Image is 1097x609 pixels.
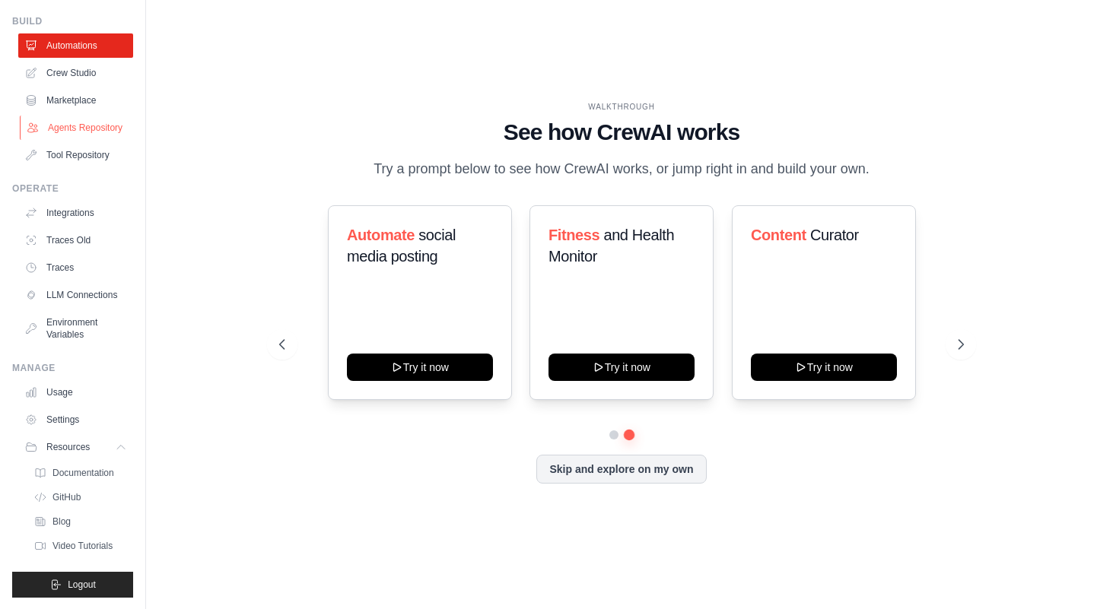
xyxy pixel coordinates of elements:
[12,572,133,598] button: Logout
[18,283,133,307] a: LLM Connections
[279,101,965,113] div: WALKTHROUGH
[18,310,133,347] a: Environment Variables
[18,380,133,404] a: Usage
[536,455,706,484] button: Skip and explore on my own
[751,227,806,243] span: Content
[46,441,90,453] span: Resources
[347,227,415,243] span: Automate
[18,228,133,252] a: Traces Old
[27,535,133,557] a: Video Tutorials
[548,354,695,381] button: Try it now
[18,33,133,58] a: Automations
[12,362,133,374] div: Manage
[52,467,114,479] span: Documentation
[18,255,133,280] a: Traces
[18,61,133,85] a: Crew Studio
[68,579,96,591] span: Logout
[52,540,113,552] span: Video Tutorials
[548,227,674,265] span: and Health Monitor
[27,511,133,532] a: Blog
[12,182,133,195] div: Operate
[751,354,897,381] button: Try it now
[52,515,71,528] span: Blog
[18,435,133,459] button: Resources
[347,354,493,381] button: Try it now
[18,143,133,167] a: Tool Repository
[18,201,133,225] a: Integrations
[347,227,456,265] span: social media posting
[18,88,133,113] a: Marketplace
[52,491,81,503] span: GitHub
[27,487,133,508] a: GitHub
[279,119,965,146] h1: See how CrewAI works
[27,462,133,484] a: Documentation
[12,15,133,27] div: Build
[366,158,877,180] p: Try a prompt below to see how CrewAI works, or jump right in and build your own.
[18,408,133,432] a: Settings
[20,116,135,140] a: Agents Repository
[548,227,599,243] span: Fitness
[810,227,859,243] span: Curator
